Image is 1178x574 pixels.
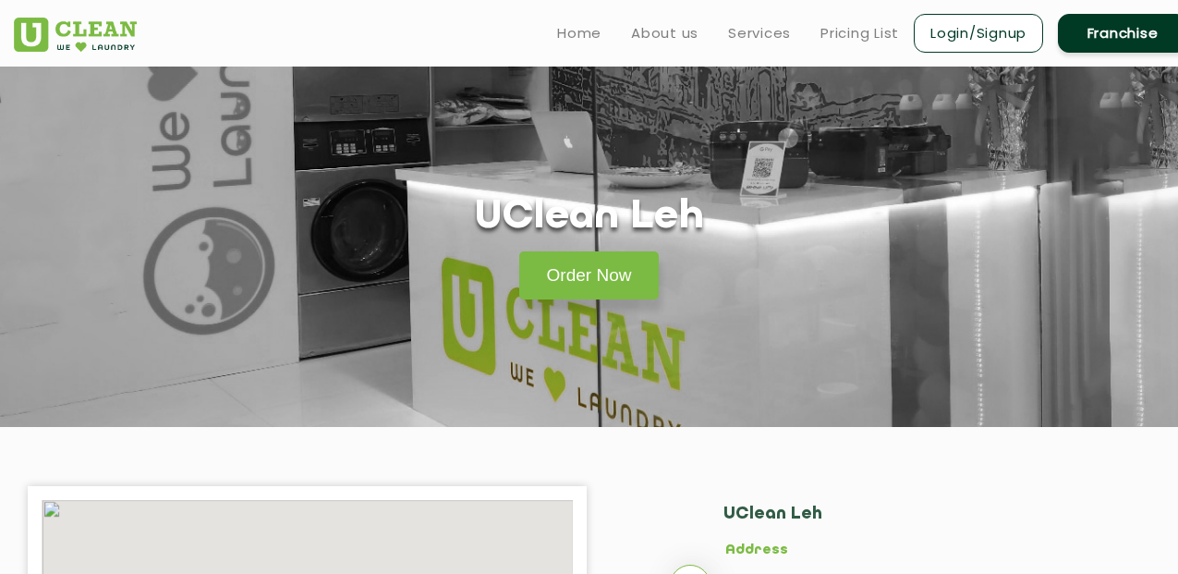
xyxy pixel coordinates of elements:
[725,543,1118,559] h5: Address
[557,22,601,44] a: Home
[14,18,137,52] img: UClean Laundry and Dry Cleaning
[475,194,704,241] h1: UClean Leh
[914,14,1043,53] a: Login/Signup
[728,22,791,44] a: Services
[519,251,660,299] a: Order Now
[820,22,899,44] a: Pricing List
[631,22,698,44] a: About us
[723,505,1118,543] h2: UClean Leh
